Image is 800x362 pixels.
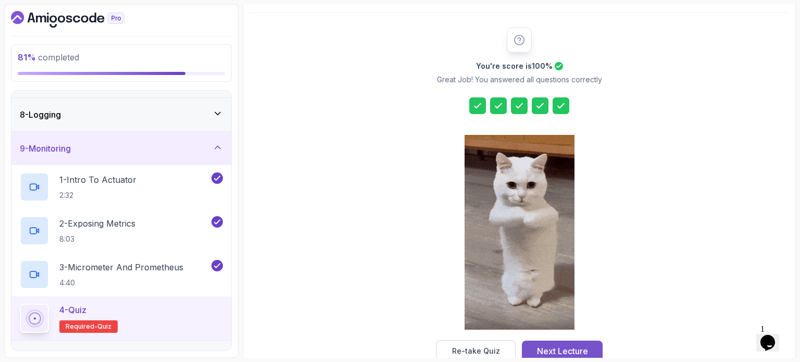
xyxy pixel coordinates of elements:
button: Next Lecture [522,341,603,361]
button: 2-Exposing Metrics8:03 [20,216,223,245]
div: Next Lecture [537,345,588,357]
p: 2:32 [59,190,136,201]
button: 4-QuizRequired-quiz [20,304,223,333]
span: quiz [97,322,111,331]
button: 9-Monitoring [11,132,231,165]
button: 8-Logging [11,98,231,131]
button: 3-Micrometer And Prometheus4:40 [20,260,223,289]
span: 81 % [18,52,36,63]
a: Dashboard [11,11,148,28]
p: Great Job! You answered all questions correctly [437,74,602,85]
img: cool-cat [465,135,574,330]
p: 1 - Intro To Actuator [59,173,136,186]
p: 4 - Quiz [59,304,86,316]
h2: You're score is 100 % [476,61,553,71]
button: 1-Intro To Actuator2:32 [20,172,223,202]
iframe: chat widget [756,320,790,352]
p: 8:03 [59,234,135,244]
h3: 8 - Logging [20,108,61,121]
p: 4:40 [59,278,183,288]
p: 2 - Exposing Metrics [59,217,135,230]
span: completed [18,52,79,63]
div: Re-take Quiz [452,346,500,356]
h3: 9 - Monitoring [20,142,71,155]
span: Required- [66,322,97,331]
p: 3 - Micrometer And Prometheus [59,261,183,273]
button: Re-take Quiz [436,340,516,362]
